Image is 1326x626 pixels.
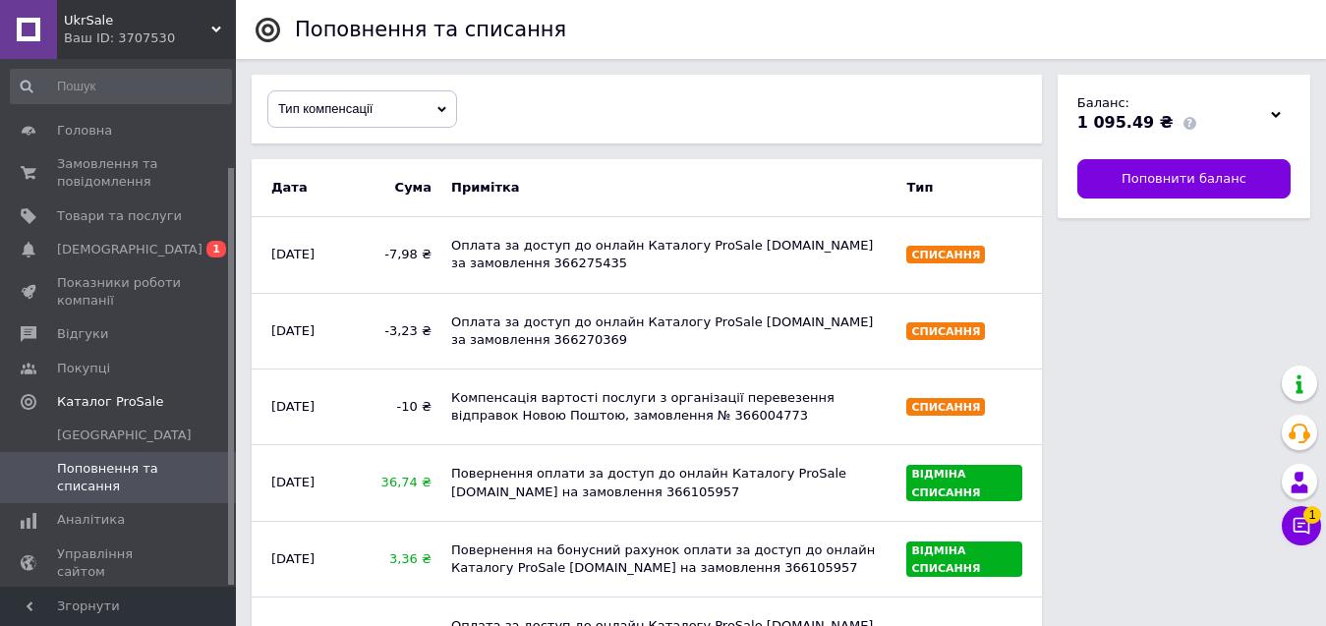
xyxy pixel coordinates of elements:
span: Показники роботи компанії [57,274,182,310]
span: Поповнити баланс [1122,170,1246,188]
span: -3,23 ₴ [362,322,432,340]
span: UkrSale [64,12,211,29]
input: Пошук [10,69,232,104]
div: Повернення на бонусний рахунок оплати за доступ до онлайн Каталогу ProSale [DOMAIN_NAME] на замов... [441,532,896,587]
div: Поповнення та списання [295,20,566,40]
span: [GEOGRAPHIC_DATA] [57,427,192,444]
span: Списання [911,249,980,261]
div: Оплата за доступ до онлайн Каталогу ProSale [DOMAIN_NAME] за замовлення 366275435 [441,227,896,282]
span: Каталог ProSale [57,393,163,411]
span: Товари та послуги [57,207,182,225]
time: [DATE] [271,323,315,338]
span: 1 [1303,506,1321,524]
span: Списання [911,325,980,338]
a: Поповнити баланс [1077,159,1291,199]
span: Відміна списання [911,468,980,498]
span: Замовлення та повідомлення [57,155,182,191]
span: -10 ₴ [362,398,432,416]
span: Відміна списання [911,544,980,575]
span: 1 095.49 ₴ [1077,113,1174,132]
span: Покупці [57,360,110,377]
span: Поповнення та списання [57,460,182,495]
div: Тип компенсації [268,91,456,127]
span: -7,98 ₴ [362,246,432,263]
span: Аналітика [57,511,125,529]
span: Cума [362,179,432,197]
span: 3,36 ₴ [362,550,432,568]
span: [DEMOGRAPHIC_DATA] [57,241,202,258]
div: Повернення оплати за доступ до онлайн Каталогу ProSale [DOMAIN_NAME] на замовлення 366105957 [441,455,896,510]
span: 1 [206,241,226,257]
div: Ваш ID: 3707530 [64,29,236,47]
div: Оплата за доступ до онлайн Каталогу ProSale [DOMAIN_NAME] за замовлення 366270369 [441,304,896,359]
span: Головна [57,122,112,140]
span: Списання [911,401,980,414]
span: Управління сайтом [57,545,182,581]
b: Тип [896,169,1031,206]
span: Баланс: [1077,95,1129,110]
div: Компенсація вартості послуги з організації перевезення відправок Новою Поштою, замовлення № 36600... [441,379,896,434]
button: Чат з покупцем1 [1282,506,1321,545]
span: Відгуки [57,325,108,343]
b: Дата [261,169,352,206]
b: Примітка [441,169,896,206]
time: [DATE] [271,247,315,261]
time: [DATE] [271,551,315,566]
time: [DATE] [271,475,315,489]
time: [DATE] [271,399,315,414]
span: 36,74 ₴ [362,474,432,491]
